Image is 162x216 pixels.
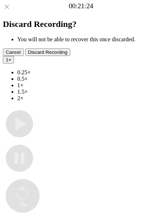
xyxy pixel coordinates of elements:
button: 1× [3,56,14,64]
li: 0.5× [17,76,159,82]
li: 1× [17,82,159,89]
button: Discard Recording [25,48,71,56]
li: 2× [17,95,159,102]
button: Cancel [3,48,24,56]
li: 1.5× [17,89,159,95]
li: You will not be able to recover this once discarded. [17,36,159,43]
li: 0.25× [17,69,159,76]
a: 00:21:24 [69,2,93,10]
span: 1 [6,57,8,62]
h2: Discard Recording? [3,19,159,29]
